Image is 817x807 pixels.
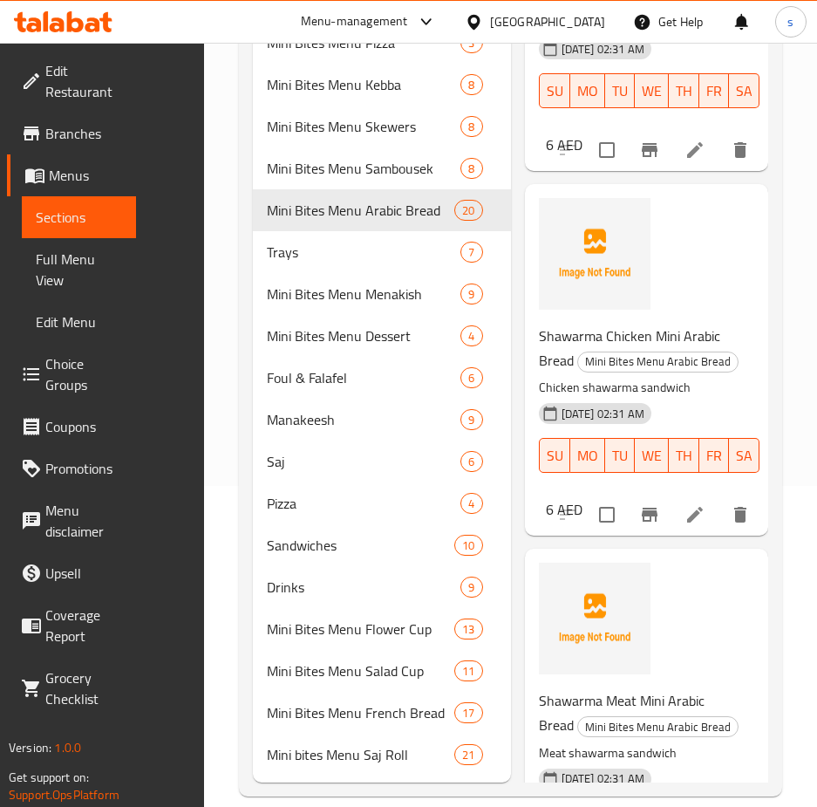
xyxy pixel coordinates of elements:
div: items [460,367,482,388]
span: Coupons [45,416,122,437]
span: TU [612,443,628,468]
span: Sections [36,207,122,228]
span: Menu disclaimer [45,500,122,542]
a: Promotions [7,448,136,489]
span: 21 [455,747,481,763]
span: 13 [455,621,481,638]
span: Mini Bites Menu Arabic Bread [267,200,454,221]
div: Drinks9 [253,566,510,608]
a: Grocery Checklist [7,657,136,720]
span: Shawarma Meat Mini Arabic Bread [539,687,705,738]
span: Mini Bites Menu French Bread [267,702,454,723]
span: WE [642,79,662,104]
div: Sandwiches [267,535,454,556]
span: Shawarma Chicken Mini Arabic Bread [539,323,720,373]
span: Mini Bites Menu Flower Cup [267,619,454,639]
span: Full Menu View [36,249,122,291]
div: Mini Bites Menu Skewers8 [253,106,510,147]
span: FR [706,79,722,104]
a: Choice Groups [7,343,136,406]
span: 8 [461,161,481,177]
button: TH [669,73,699,108]
div: Mini Bites Menu Kebba8 [253,64,510,106]
span: 7 [461,244,481,261]
span: 9 [461,412,481,428]
span: WE [642,443,662,468]
div: items [460,74,482,95]
span: MO [577,79,598,104]
div: Mini Bites Menu Sambousek8 [253,147,510,189]
button: delete [719,494,761,536]
a: Support.OpsPlatform [9,783,119,806]
span: 20 [455,202,481,219]
span: Saj [267,451,460,472]
span: Mini Bites Menu Salad Cup [267,660,454,681]
button: SU [539,73,570,108]
p: Chicken shawarma sandwich [539,377,740,399]
span: 6 [461,370,481,386]
div: items [460,451,482,472]
a: Edit menu item [684,504,705,525]
div: Pizza4 [253,482,510,524]
div: Mini Bites Menu Menakish9 [253,273,510,315]
div: Mini Bites Menu Arabic Bread [577,716,739,737]
div: items [454,200,482,221]
a: Branches [7,113,136,154]
div: Sandwiches10 [253,524,510,566]
div: Mini bites Menu Saj Roll21 [253,734,510,776]
button: SA [729,73,759,108]
a: Upsell [7,552,136,594]
span: Branches [45,123,122,144]
button: SU [539,438,570,473]
img: Shawarma Meat Mini Arabic Bread [539,563,650,674]
div: Pizza [267,493,460,514]
span: Mini Bites Menu Arabic Bread [578,352,738,372]
span: 17 [455,705,481,722]
button: FR [699,73,729,108]
h6: 6 AED [546,497,582,522]
span: TU [612,79,628,104]
a: Full Menu View [22,238,136,301]
div: Mini Bites Menu Arabic Bread [577,352,739,373]
button: Branch-specific-item [629,494,671,536]
div: Mini Bites Menu Flower Cup13 [253,608,510,650]
span: Mini Bites Menu Skewers [267,116,460,137]
button: delete [719,129,761,171]
img: Shawarma Chicken Mini Arabic Bread [539,198,650,310]
div: items [454,619,482,639]
span: 10 [455,537,481,554]
span: 6 [461,454,481,470]
button: Branch-specific-item [629,129,671,171]
div: Menu-management [301,11,408,32]
span: 11 [455,663,481,680]
a: Menu disclaimer [7,489,136,552]
button: MO [570,438,605,473]
span: Grocery Checklist [45,667,122,709]
span: 9 [461,286,481,303]
span: 1.0.0 [54,736,81,759]
div: Saj6 [253,441,510,482]
a: Edit menu item [684,140,705,161]
span: Foul & Falafel [267,367,460,388]
span: Manakeesh [267,409,460,430]
div: Manakeesh9 [253,399,510,441]
span: SA [736,79,752,104]
span: 4 [461,496,481,512]
span: Mini bites Menu Saj Roll [267,744,454,765]
button: FR [699,438,729,473]
span: Choice Groups [45,353,122,395]
span: Mini Bites Menu Menakish [267,284,460,304]
span: Mini Bites Menu Arabic Bread [578,717,738,737]
button: WE [635,438,669,473]
div: items [460,577,482,598]
span: [DATE] 02:31 AM [555,770,651,787]
span: Select to update [589,132,625,168]
span: Version: [9,736,51,759]
span: SU [547,79,563,104]
div: Trays7 [253,231,510,273]
a: Menus [7,154,136,196]
span: MO [577,443,598,468]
